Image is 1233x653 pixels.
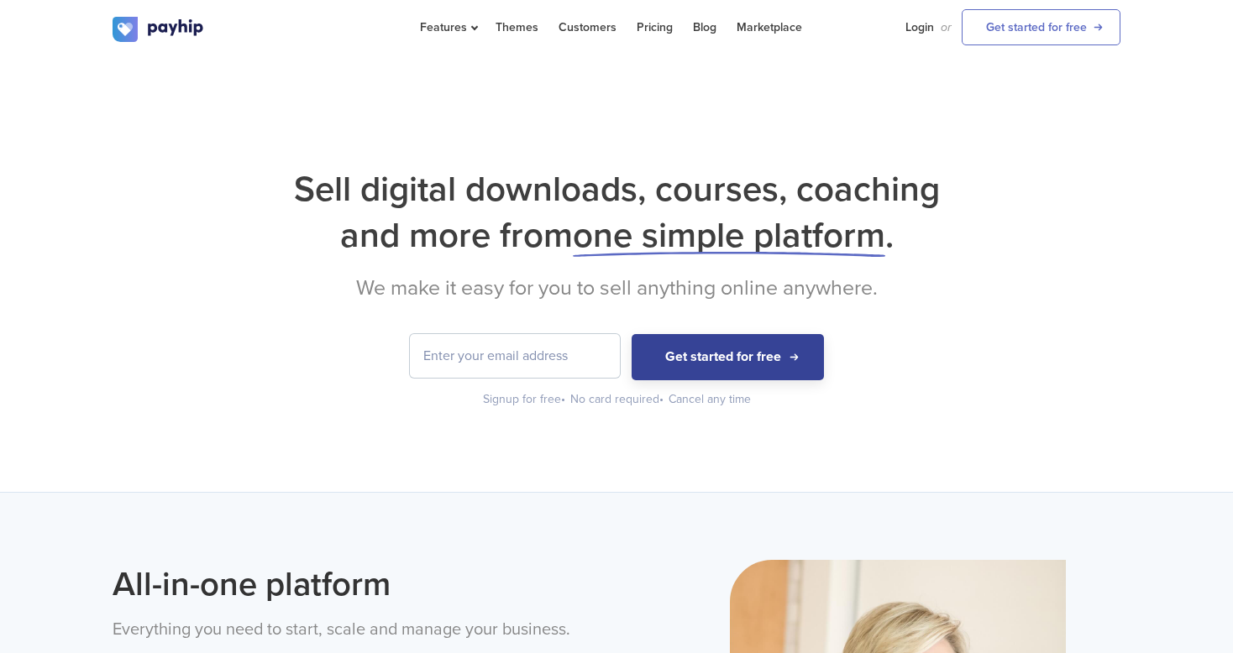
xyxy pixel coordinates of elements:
[113,275,1120,300] h2: We make it easy for you to sell anything online anywhere.
[962,9,1120,45] a: Get started for free
[420,20,475,34] span: Features
[669,391,751,408] div: Cancel any time
[113,17,205,42] img: logo.svg
[570,391,665,408] div: No card required
[885,214,894,257] span: .
[561,392,565,406] span: •
[573,214,885,257] span: one simple platform
[113,166,1120,259] h1: Sell digital downloads, courses, coaching and more from
[483,391,567,408] div: Signup for free
[113,560,604,609] h2: All-in-one platform
[659,392,664,406] span: •
[410,334,620,378] input: Enter your email address
[632,334,824,380] button: Get started for free
[113,617,604,643] p: Everything you need to start, scale and manage your business.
